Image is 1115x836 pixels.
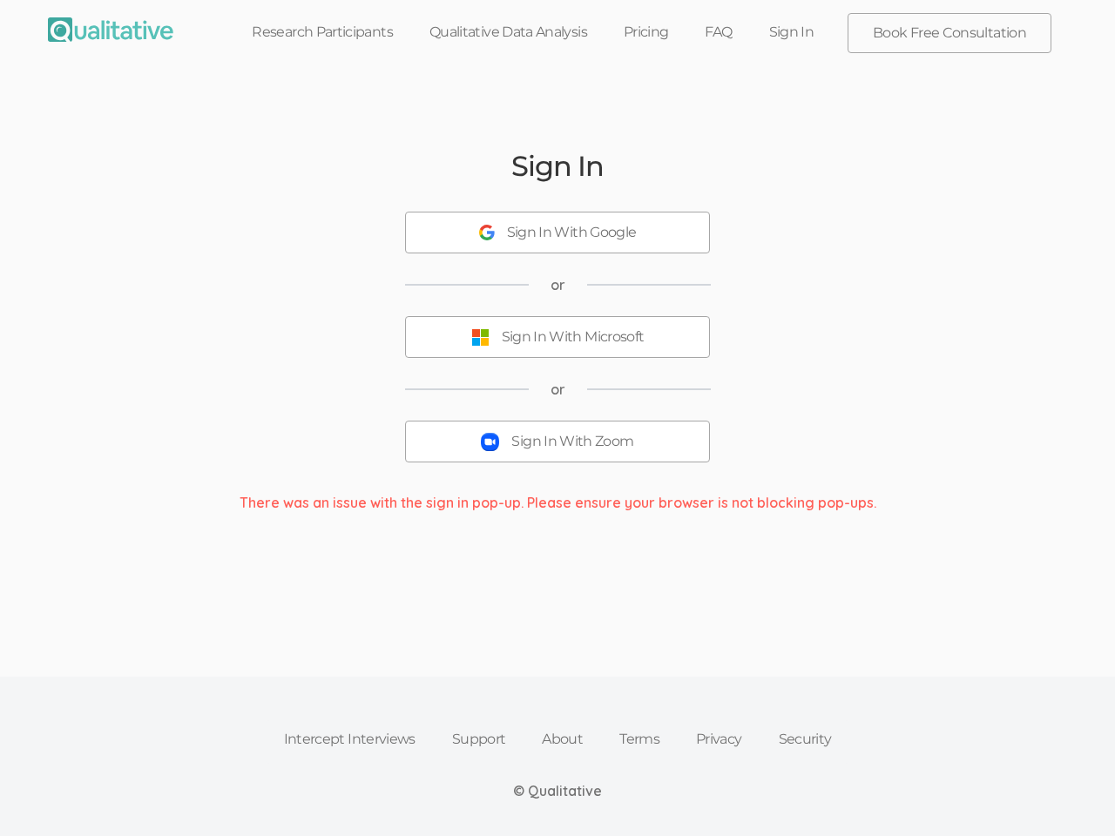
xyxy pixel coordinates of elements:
img: Qualitative [48,17,173,42]
a: Privacy [678,720,760,758]
span: or [551,275,565,295]
img: Sign In With Google [479,225,495,240]
a: Sign In [751,13,833,51]
div: Sign In With Zoom [511,432,633,452]
a: Research Participants [233,13,411,51]
button: Sign In With Zoom [405,421,710,462]
a: FAQ [686,13,750,51]
div: © Qualitative [513,781,602,801]
div: Sign In With Microsoft [502,327,645,347]
h2: Sign In [511,151,603,181]
a: About [524,720,601,758]
a: Qualitative Data Analysis [411,13,605,51]
img: Sign In With Microsoft [471,328,490,347]
a: Terms [601,720,678,758]
button: Sign In With Google [405,212,710,253]
iframe: Chat Widget [1028,752,1115,836]
a: Security [760,720,850,758]
a: Support [434,720,524,758]
div: Sign In With Google [507,223,637,243]
span: or [551,380,565,400]
a: Intercept Interviews [266,720,434,758]
div: There was an issue with the sign in pop-up. Please ensure your browser is not blocking pop-ups. [226,493,889,513]
a: Pricing [605,13,687,51]
img: Sign In With Zoom [481,433,499,451]
button: Sign In With Microsoft [405,316,710,358]
a: Book Free Consultation [848,14,1051,52]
